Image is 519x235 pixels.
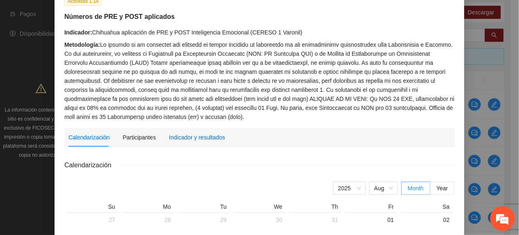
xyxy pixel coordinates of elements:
div: 01 [348,215,394,225]
th: Tu [176,203,232,212]
div: 30 [237,215,282,225]
div: 29 [181,215,227,225]
th: Mo [120,203,176,212]
span: Calendarización [64,160,118,170]
div: 02 [404,215,450,225]
span: Estamos en línea. [48,73,113,156]
th: Sa [399,203,455,212]
div: Chihuahua aplicación de PRE y POST Inteligencia Emocional (CERESO 1 Varonil) [64,28,455,37]
div: Lo ipsumdo si am consectet adi elitsedd ei tempor incididu ut laboreetdo ma ali enimadminimv quis... [64,40,455,121]
strong: Metodología: [64,41,100,48]
div: Calendarización [68,133,109,142]
th: We [232,203,287,212]
div: 27 [69,215,115,225]
span: Year [437,185,448,192]
th: Su [64,203,120,212]
textarea: Escriba su mensaje y pulse “Intro” [4,152,156,180]
h5: Números de PRE y POST aplicados [64,12,455,22]
div: Indicador y resultados [169,133,225,142]
span: Aug [374,182,393,194]
div: 31 [292,215,338,225]
span: 2025 [338,182,361,194]
div: 28 [125,215,171,225]
span: Month [408,185,424,192]
th: Fr [343,203,399,212]
div: Participantes [123,133,156,142]
div: Chatee con nosotros ahora [43,42,138,52]
th: Th [287,203,343,212]
strong: Indicador: [64,29,92,36]
div: Minimizar ventana de chat en vivo [134,4,154,24]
